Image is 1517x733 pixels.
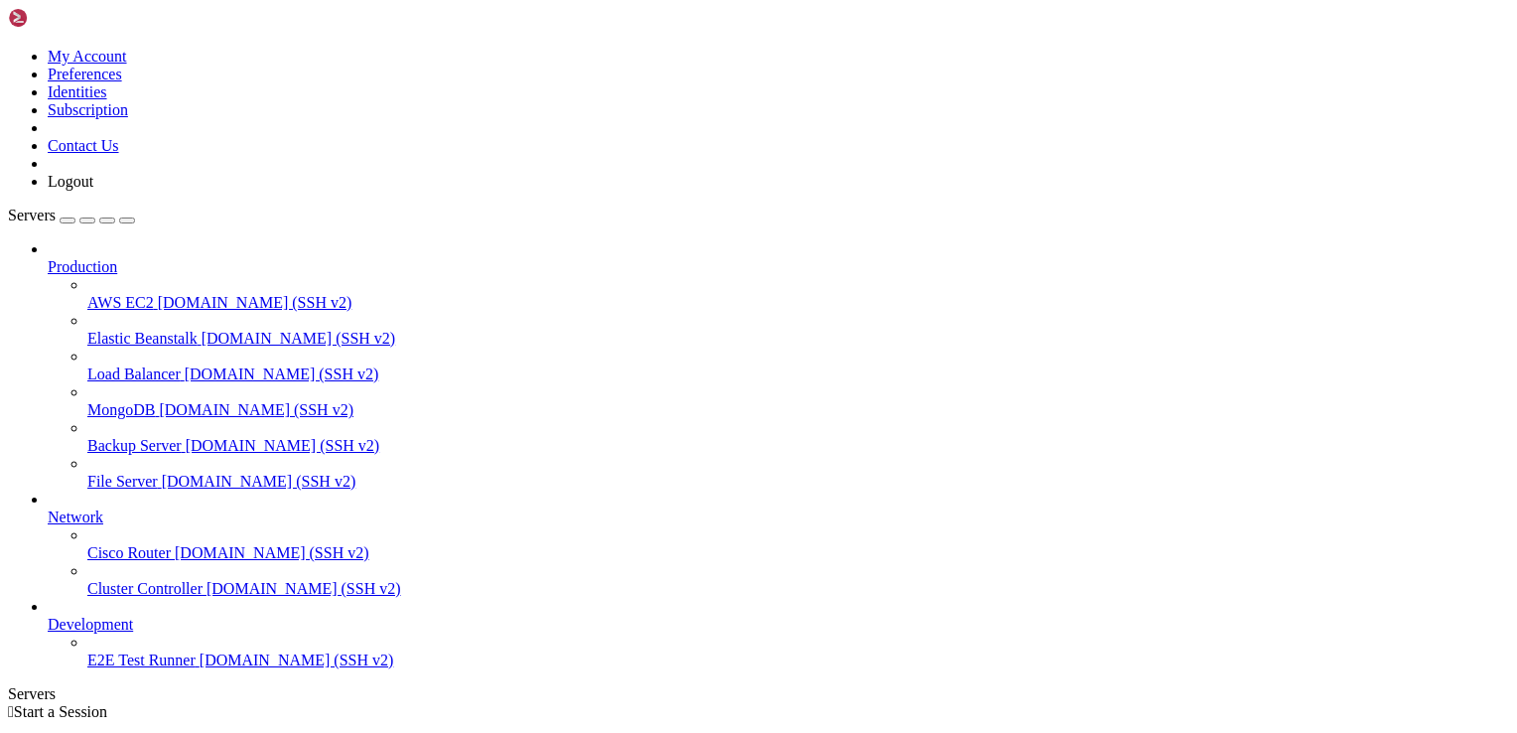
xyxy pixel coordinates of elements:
a: Subscription [48,101,128,118]
li: AWS EC2 [DOMAIN_NAME] (SSH v2) [87,276,1509,312]
span: Servers [8,207,56,223]
a: Cisco Router [DOMAIN_NAME] (SSH v2) [87,544,1509,562]
a: Elastic Beanstalk [DOMAIN_NAME] (SSH v2) [87,330,1509,348]
span: [DOMAIN_NAME] (SSH v2) [162,473,356,490]
span: Elastic Beanstalk [87,330,198,347]
li: MongoDB [DOMAIN_NAME] (SSH v2) [87,383,1509,419]
a: MongoDB [DOMAIN_NAME] (SSH v2) [87,401,1509,419]
a: E2E Test Runner [DOMAIN_NAME] (SSH v2) [87,652,1509,669]
span: Backup Server [87,437,182,454]
a: Backup Server [DOMAIN_NAME] (SSH v2) [87,437,1509,455]
li: Backup Server [DOMAIN_NAME] (SSH v2) [87,419,1509,455]
a: Preferences [48,66,122,82]
span: [DOMAIN_NAME] (SSH v2) [175,544,369,561]
li: Production [48,240,1509,491]
a: Identities [48,83,107,100]
span: [DOMAIN_NAME] (SSH v2) [200,652,394,668]
span: Cisco Router [87,544,171,561]
span: Start a Session [14,703,107,720]
span: Cluster Controller [87,580,203,597]
li: E2E Test Runner [DOMAIN_NAME] (SSH v2) [87,634,1509,669]
span: MongoDB [87,401,155,418]
span: [DOMAIN_NAME] (SSH v2) [207,580,401,597]
a: Servers [8,207,135,223]
a: Network [48,509,1509,526]
li: Network [48,491,1509,598]
span: [DOMAIN_NAME] (SSH v2) [159,401,353,418]
div: Servers [8,685,1509,703]
span: Load Balancer [87,366,181,382]
img: Shellngn [8,8,122,28]
span: Production [48,258,117,275]
span: [DOMAIN_NAME] (SSH v2) [185,366,379,382]
li: Development [48,598,1509,669]
span: E2E Test Runner [87,652,196,668]
li: Cisco Router [DOMAIN_NAME] (SSH v2) [87,526,1509,562]
a: Contact Us [48,137,119,154]
a: Cluster Controller [DOMAIN_NAME] (SSH v2) [87,580,1509,598]
span: [DOMAIN_NAME] (SSH v2) [158,294,352,311]
span: [DOMAIN_NAME] (SSH v2) [202,330,396,347]
span: [DOMAIN_NAME] (SSH v2) [186,437,380,454]
a: AWS EC2 [DOMAIN_NAME] (SSH v2) [87,294,1509,312]
span: AWS EC2 [87,294,154,311]
a: Production [48,258,1509,276]
span: Development [48,616,133,633]
li: Elastic Beanstalk [DOMAIN_NAME] (SSH v2) [87,312,1509,348]
span: Network [48,509,103,525]
span: File Server [87,473,158,490]
a: My Account [48,48,127,65]
a: Development [48,616,1509,634]
span:  [8,703,14,720]
li: Load Balancer [DOMAIN_NAME] (SSH v2) [87,348,1509,383]
a: Load Balancer [DOMAIN_NAME] (SSH v2) [87,366,1509,383]
a: File Server [DOMAIN_NAME] (SSH v2) [87,473,1509,491]
li: Cluster Controller [DOMAIN_NAME] (SSH v2) [87,562,1509,598]
li: File Server [DOMAIN_NAME] (SSH v2) [87,455,1509,491]
a: Logout [48,173,93,190]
